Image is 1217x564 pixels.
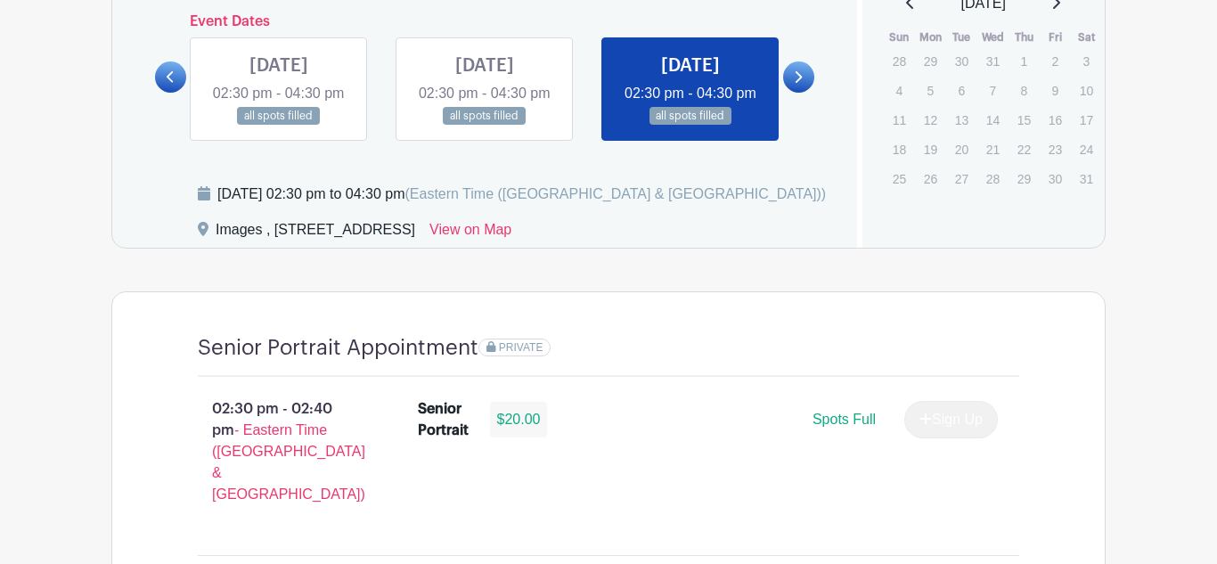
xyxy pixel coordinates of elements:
[978,165,1008,192] p: 28
[1009,47,1039,75] p: 1
[1072,165,1101,192] p: 31
[1041,165,1070,192] p: 30
[1009,106,1039,134] p: 15
[978,135,1008,163] p: 21
[429,219,511,248] a: View on Map
[1072,135,1101,163] p: 24
[499,341,543,354] span: PRIVATE
[885,106,914,134] p: 11
[916,135,945,163] p: 19
[216,219,415,248] div: Images , [STREET_ADDRESS]
[1009,77,1039,104] p: 8
[1041,47,1070,75] p: 2
[1009,29,1040,46] th: Thu
[212,422,365,502] span: - Eastern Time ([GEOGRAPHIC_DATA] & [GEOGRAPHIC_DATA])
[186,13,783,30] h6: Event Dates
[1041,77,1070,104] p: 9
[1009,135,1039,163] p: 22
[1041,135,1070,163] p: 23
[1071,29,1102,46] th: Sat
[885,77,914,104] p: 4
[885,47,914,75] p: 28
[978,47,1008,75] p: 31
[947,106,976,134] p: 13
[947,135,976,163] p: 20
[884,29,915,46] th: Sun
[916,77,945,104] p: 5
[198,335,478,361] h4: Senior Portrait Appointment
[916,106,945,134] p: 12
[1009,165,1039,192] p: 29
[946,29,977,46] th: Tue
[1072,77,1101,104] p: 10
[947,165,976,192] p: 27
[490,402,548,437] div: $20.00
[1072,106,1101,134] p: 17
[947,47,976,75] p: 30
[169,391,389,512] p: 02:30 pm - 02:40 pm
[418,398,469,441] div: Senior Portrait
[813,412,876,427] span: Spots Full
[978,106,1008,134] p: 14
[217,184,826,205] div: [DATE] 02:30 pm to 04:30 pm
[915,29,946,46] th: Mon
[916,47,945,75] p: 29
[916,165,945,192] p: 26
[1040,29,1071,46] th: Fri
[947,77,976,104] p: 6
[885,165,914,192] p: 25
[1072,47,1101,75] p: 3
[885,135,914,163] p: 18
[977,29,1009,46] th: Wed
[978,77,1008,104] p: 7
[1041,106,1070,134] p: 16
[404,186,826,201] span: (Eastern Time ([GEOGRAPHIC_DATA] & [GEOGRAPHIC_DATA]))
